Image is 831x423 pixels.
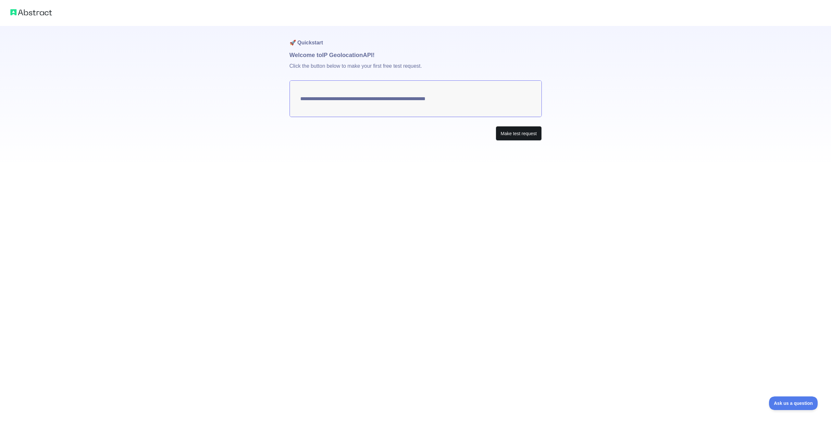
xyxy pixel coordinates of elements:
[769,396,818,410] iframe: Toggle Customer Support
[290,26,542,51] h1: 🚀 Quickstart
[496,126,541,141] button: Make test request
[290,51,542,60] h1: Welcome to IP Geolocation API!
[290,60,542,80] p: Click the button below to make your first free test request.
[10,8,52,17] img: Abstract logo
